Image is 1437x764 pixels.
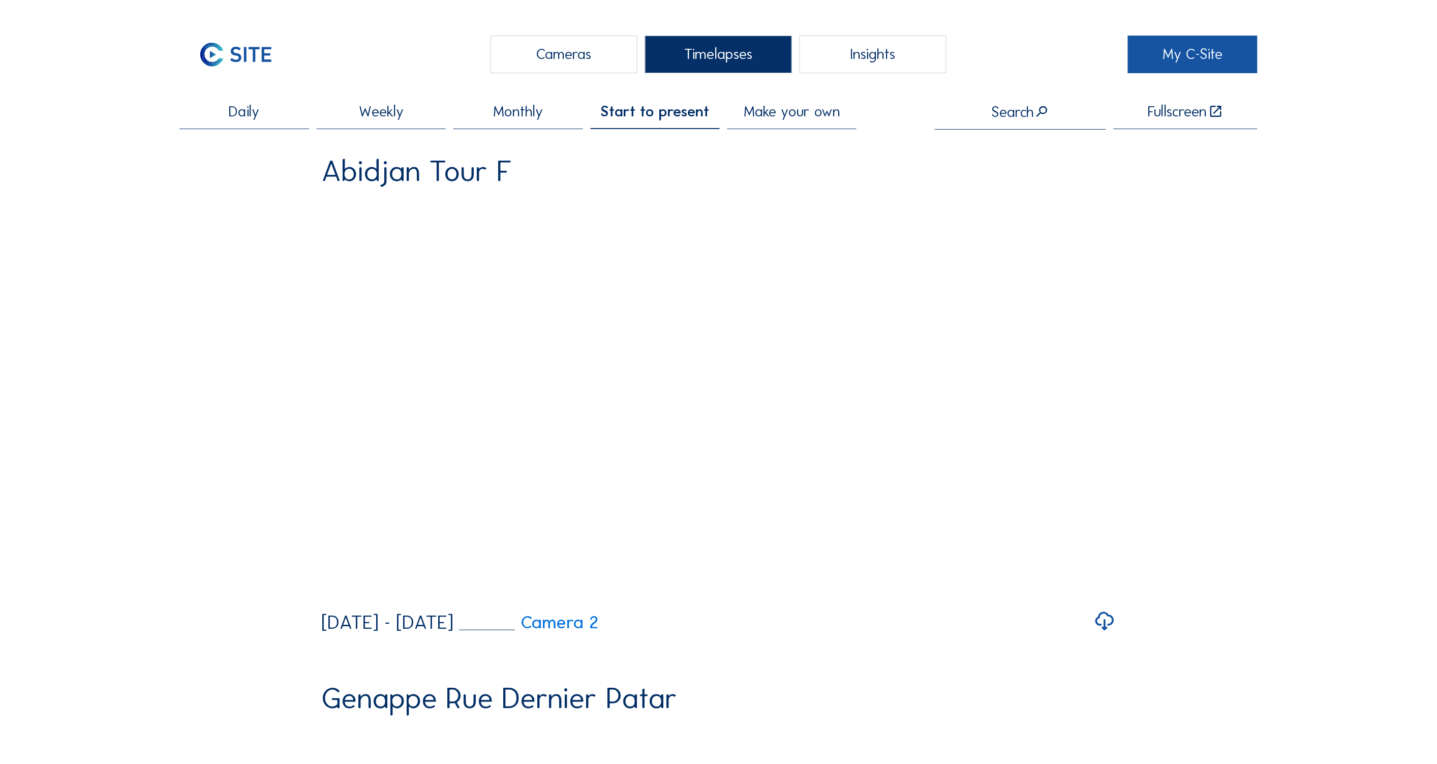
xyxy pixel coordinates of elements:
[601,104,710,119] span: Start to present
[321,200,1116,597] video: Your browser does not support the video tag.
[321,683,678,713] div: Genappe Rue Dernier Patar
[493,104,543,119] span: Monthly
[645,36,791,73] div: Timelapses
[1128,36,1257,73] a: My C-Site
[179,36,309,73] a: C-SITE Logo
[321,156,512,186] div: Abidjan Tour F
[491,36,637,73] div: Cameras
[744,104,840,119] span: Make your own
[229,104,260,119] span: Daily
[179,36,292,73] img: C-SITE Logo
[459,614,599,631] a: Camera 2
[1148,104,1207,119] div: Fullscreen
[359,104,404,119] span: Weekly
[321,613,453,632] div: [DATE] - [DATE]
[800,36,946,73] div: Insights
